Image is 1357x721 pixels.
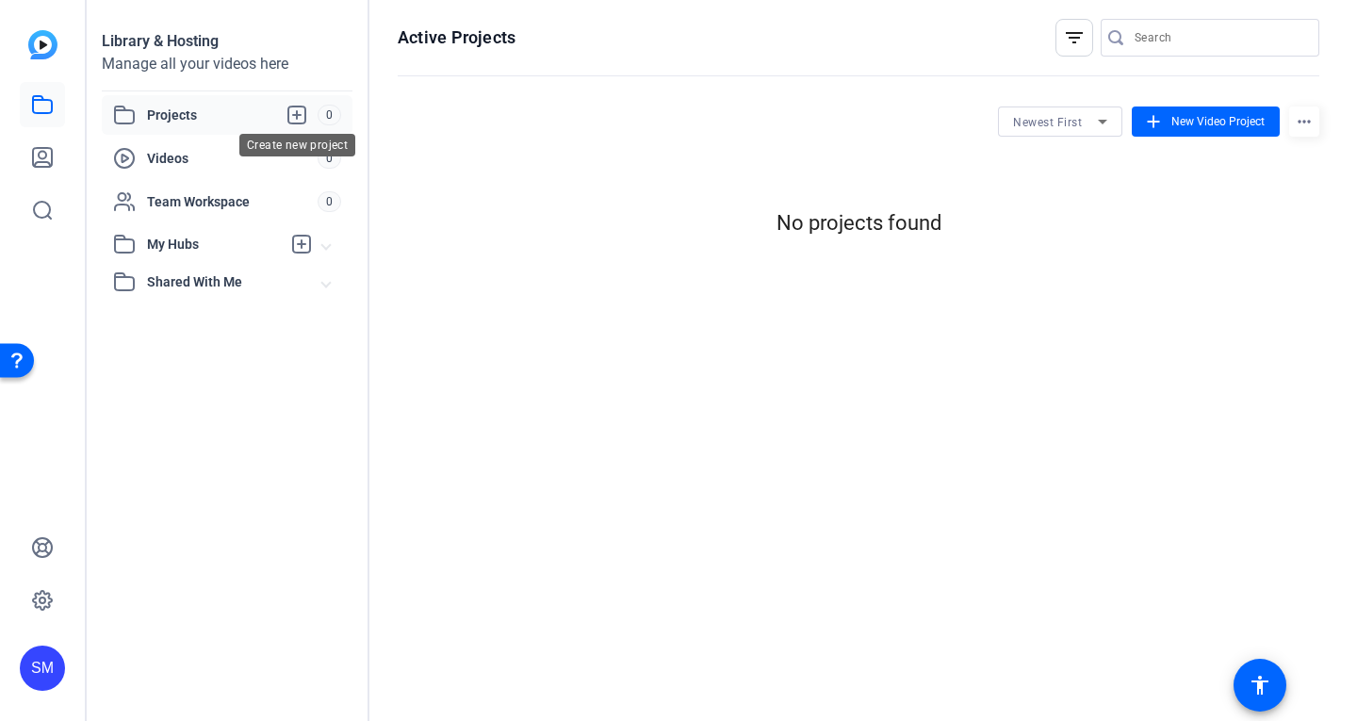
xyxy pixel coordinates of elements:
[147,272,322,292] span: Shared With Me
[1063,26,1086,49] mat-icon: filter_list
[102,263,352,301] mat-expansion-panel-header: Shared With Me
[147,104,318,126] span: Projects
[398,26,515,49] h1: Active Projects
[318,105,341,125] span: 0
[1143,111,1164,132] mat-icon: add
[398,207,1319,238] div: No projects found
[239,134,355,156] div: Create new project
[147,235,281,254] span: My Hubs
[1171,113,1265,130] span: New Video Project
[318,191,341,212] span: 0
[1289,107,1319,137] mat-icon: more_horiz
[20,646,65,691] div: SM
[102,225,352,263] mat-expansion-panel-header: My Hubs
[318,148,341,169] span: 0
[102,30,352,53] div: Library & Hosting
[1135,26,1304,49] input: Search
[1013,116,1082,129] span: Newest First
[102,53,352,75] div: Manage all your videos here
[1249,674,1271,696] mat-icon: accessibility
[147,149,318,168] span: Videos
[147,192,318,211] span: Team Workspace
[1132,107,1280,137] button: New Video Project
[28,30,57,59] img: blue-gradient.svg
